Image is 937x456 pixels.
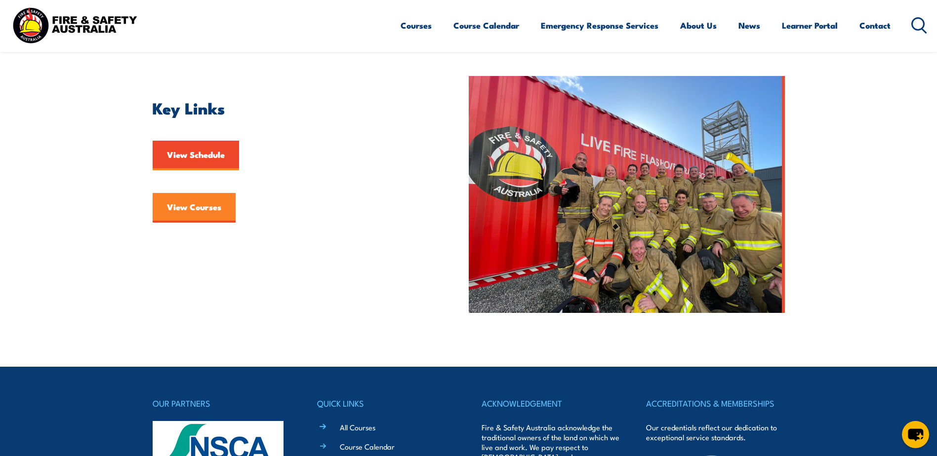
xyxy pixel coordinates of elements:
a: Learner Portal [782,12,838,38]
a: News [738,12,760,38]
h2: Key Links [153,101,423,114]
h4: QUICK LINKS [317,396,455,410]
a: Course Calendar [453,12,519,38]
p: Our credentials reflect our dedication to exceptional service standards. [646,422,784,442]
a: About Us [680,12,717,38]
a: View Schedule [153,141,239,170]
a: Emergency Response Services [541,12,658,38]
button: chat-button [902,421,929,448]
a: View Courses [153,193,236,223]
h4: ACKNOWLEDGEMENT [482,396,620,410]
a: Course Calendar [340,441,395,452]
h4: OUR PARTNERS [153,396,291,410]
a: All Courses [340,422,375,432]
h4: ACCREDITATIONS & MEMBERSHIPS [646,396,784,410]
img: FSA People – Team photo aug 2023 [469,76,785,313]
a: Contact [859,12,891,38]
a: Courses [401,12,432,38]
